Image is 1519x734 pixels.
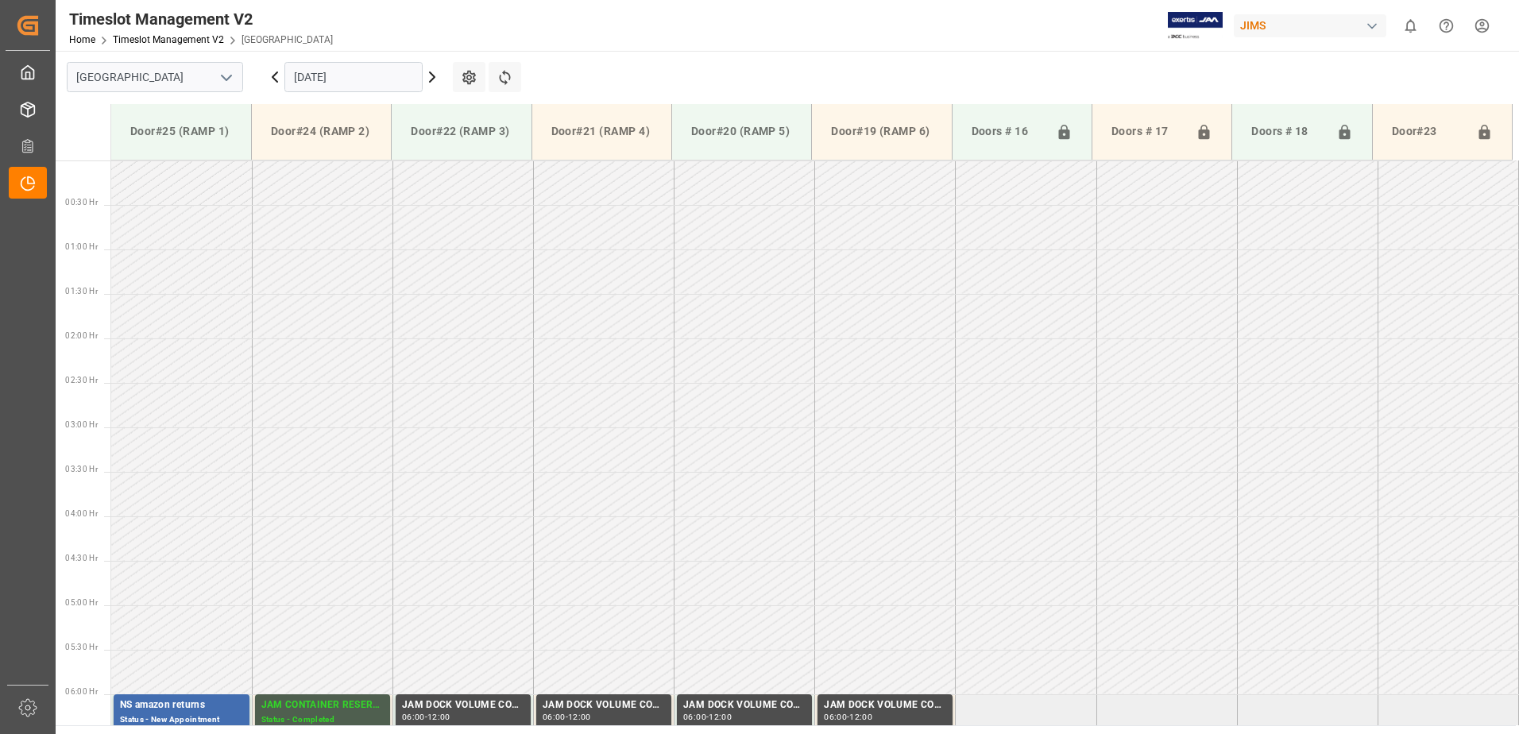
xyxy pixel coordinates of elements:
div: 12:00 [427,713,450,720]
div: Timeslot Management V2 [69,7,333,31]
div: - [706,713,709,720]
span: 04:30 Hr [65,554,98,562]
div: JAM DOCK VOLUME CONTROL [824,697,946,713]
div: Door#20 (RAMP 5) [685,117,798,146]
div: 12:00 [849,713,872,720]
div: 06:00 [402,713,425,720]
div: 06:00 [683,713,706,720]
div: Door#25 (RAMP 1) [124,117,238,146]
div: JAM DOCK VOLUME CONTROL [402,697,524,713]
div: JAM CONTAINER RESERVED [261,697,384,713]
div: Door#24 (RAMP 2) [265,117,378,146]
input: DD.MM.YYYY [284,62,423,92]
div: Door#21 (RAMP 4) [545,117,659,146]
a: Timeslot Management V2 [113,34,224,45]
div: Status - New Appointment [120,713,243,727]
span: 03:00 Hr [65,420,98,429]
span: 05:30 Hr [65,643,98,651]
div: JIMS [1234,14,1386,37]
div: Door#19 (RAMP 6) [825,117,938,146]
div: Status - Completed [261,713,384,727]
div: - [425,713,427,720]
div: 12:00 [709,713,732,720]
span: 02:00 Hr [65,331,98,340]
div: 06:00 [824,713,847,720]
div: Door#22 (RAMP 3) [404,117,518,146]
div: 12:00 [568,713,591,720]
div: Doors # 18 [1245,117,1329,147]
img: Exertis%20JAM%20-%20Email%20Logo.jpg_1722504956.jpg [1168,12,1223,40]
button: show 0 new notifications [1393,8,1428,44]
span: 05:00 Hr [65,598,98,607]
span: 01:30 Hr [65,287,98,296]
div: Doors # 17 [1105,117,1189,147]
button: open menu [214,65,238,90]
span: 03:30 Hr [65,465,98,473]
span: 06:00 Hr [65,687,98,696]
button: Help Center [1428,8,1464,44]
input: Type to search/select [67,62,243,92]
a: Home [69,34,95,45]
div: - [566,713,568,720]
div: JAM DOCK VOLUME CONTROL [543,697,665,713]
div: - [847,713,849,720]
div: Doors # 16 [965,117,1049,147]
span: 01:00 Hr [65,242,98,251]
div: Door#23 [1386,117,1470,147]
div: JAM DOCK VOLUME CONTROL [683,697,806,713]
button: JIMS [1234,10,1393,41]
div: NS amazon returns [120,697,243,713]
span: 00:30 Hr [65,198,98,207]
span: 02:30 Hr [65,376,98,384]
div: 06:00 [543,713,566,720]
span: 04:00 Hr [65,509,98,518]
